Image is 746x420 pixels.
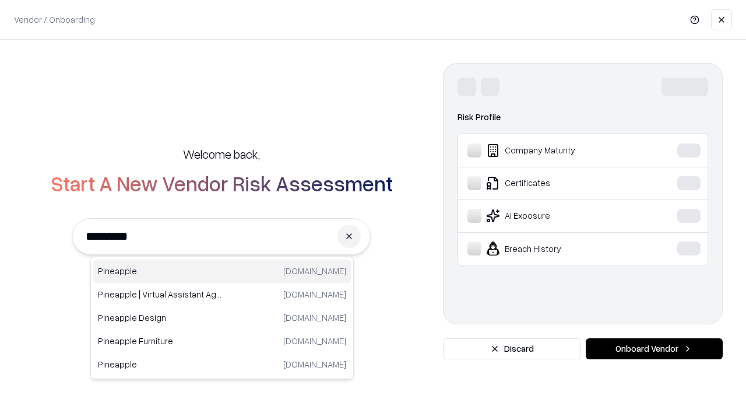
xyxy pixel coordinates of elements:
[458,110,708,124] div: Risk Profile
[443,338,581,359] button: Discard
[467,209,642,223] div: AI Exposure
[283,265,346,277] p: [DOMAIN_NAME]
[183,146,260,162] h5: Welcome back,
[90,257,354,379] div: Suggestions
[51,171,393,195] h2: Start A New Vendor Risk Assessment
[586,338,723,359] button: Onboard Vendor
[283,311,346,324] p: [DOMAIN_NAME]
[98,311,222,324] p: Pineapple Design
[98,335,222,347] p: Pineapple Furniture
[283,358,346,370] p: [DOMAIN_NAME]
[283,288,346,300] p: [DOMAIN_NAME]
[467,143,642,157] div: Company Maturity
[98,288,222,300] p: Pineapple | Virtual Assistant Agency
[98,358,222,370] p: Pineapple
[467,176,642,190] div: Certificates
[14,13,95,26] p: Vendor / Onboarding
[283,335,346,347] p: [DOMAIN_NAME]
[98,265,222,277] p: Pineapple
[467,242,642,256] div: Breach History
